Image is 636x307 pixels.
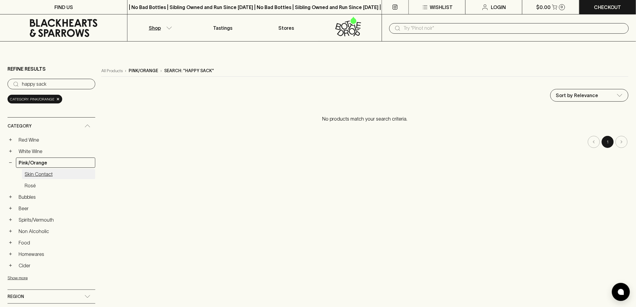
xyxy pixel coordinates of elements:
[279,24,294,32] p: Stores
[16,215,95,225] a: Spirits/Vermouth
[129,68,158,74] p: pink/orange
[556,92,598,99] p: Sort by Relevance
[594,4,621,11] p: Checkout
[8,251,14,257] button: +
[618,289,624,295] img: bubble-icon
[22,180,95,191] a: Rosé
[127,14,191,41] button: Shop
[101,136,628,148] nav: pagination navigation
[16,238,95,248] a: Food
[8,137,14,143] button: +
[22,79,90,89] input: Try “Pinot noir”
[8,160,14,166] button: −
[54,4,73,11] p: FIND US
[491,4,506,11] p: Login
[8,290,95,303] div: Region
[430,4,453,11] p: Wishlist
[8,65,46,72] p: Refine Results
[101,109,628,128] p: No products match your search criteria.
[16,192,95,202] a: Bubbles
[8,205,14,211] button: +
[213,24,232,32] p: Tastings
[16,158,95,168] a: Pink/Orange
[16,203,95,213] a: Beer
[8,293,24,300] span: Region
[537,4,551,11] p: $0.00
[561,5,563,9] p: 0
[8,194,14,200] button: +
[149,24,161,32] p: Shop
[56,96,60,102] span: ×
[161,68,162,74] p: ›
[255,14,318,41] a: Stores
[8,148,14,154] button: +
[8,240,14,246] button: +
[8,262,14,269] button: +
[10,96,54,102] span: Category: pink/orange
[404,23,624,33] input: Try "Pinot noir"
[602,136,614,148] button: page 1
[8,228,14,234] button: +
[16,135,95,145] a: Red Wine
[8,272,86,284] button: Show more
[125,68,126,74] p: ›
[16,146,95,156] a: White Wine
[8,118,95,135] div: Category
[8,217,14,223] button: +
[551,89,628,101] div: Sort by Relevance
[16,226,95,236] a: Non Alcoholic
[101,68,123,74] a: All Products
[191,14,255,41] a: Tastings
[8,122,32,130] span: Category
[164,68,214,74] p: Search: "happy sack"
[16,249,95,259] a: Homewares
[16,260,95,271] a: Cider
[22,169,95,179] a: Skin Contact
